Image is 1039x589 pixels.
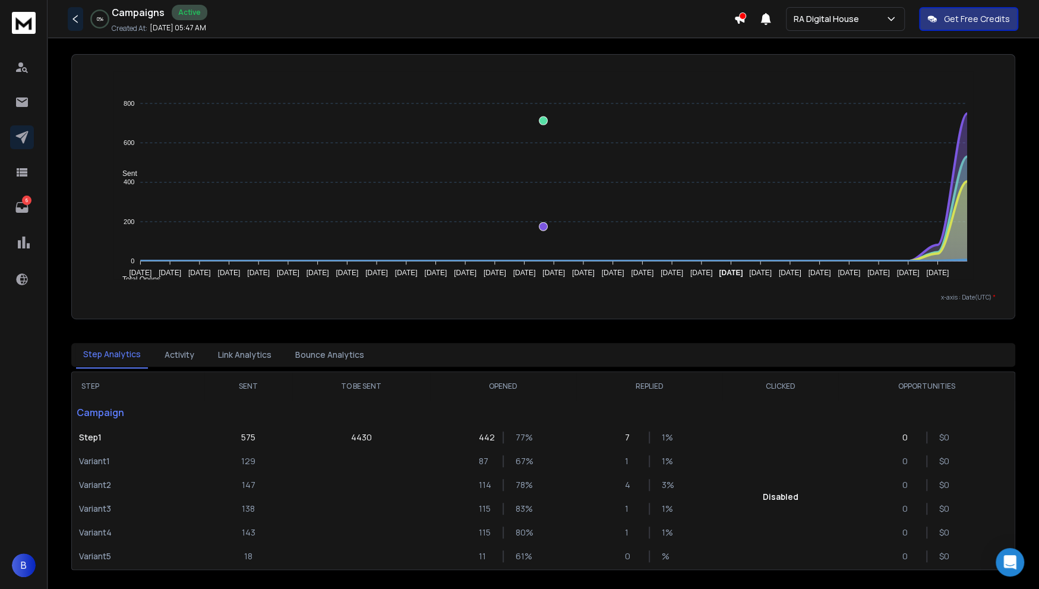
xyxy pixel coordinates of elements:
p: Variant 4 [79,527,197,538]
p: 61 % [516,550,528,562]
p: $ 0 [939,479,951,491]
th: TO BE SENT [292,372,430,401]
tspan: [DATE] [130,269,152,277]
p: 6 [22,196,31,205]
tspan: [DATE] [779,269,801,277]
a: 6 [10,196,34,219]
tspan: [DATE] [484,269,506,277]
button: Bounce Analytics [288,342,371,368]
tspan: [DATE] [690,269,713,277]
p: Disabled [763,491,798,503]
p: 0 [902,479,914,491]
tspan: [DATE] [542,269,565,277]
p: 83 % [516,503,528,515]
span: Total Opens [113,275,160,284]
button: B [12,553,36,577]
p: 0 [625,550,637,562]
th: OPPORTUNITIES [838,372,1015,401]
p: Variant 1 [79,455,197,467]
p: 129 [241,455,255,467]
tspan: [DATE] [425,269,447,277]
button: Step Analytics [76,341,148,368]
p: 1 [625,503,637,515]
tspan: [DATE] [809,269,831,277]
p: 18 [244,550,252,562]
tspan: 200 [124,218,134,225]
tspan: [DATE] [926,269,949,277]
p: 77 % [516,431,528,443]
p: 0 [902,503,914,515]
p: Variant 2 [79,479,197,491]
p: Variant 3 [79,503,197,515]
p: 575 [241,431,255,443]
p: 143 [241,527,255,538]
tspan: 400 [124,178,134,185]
p: 115 [479,527,491,538]
tspan: 0 [131,257,134,264]
tspan: [DATE] [454,269,476,277]
p: RA Digital House [794,13,864,25]
p: 442 [479,431,491,443]
tspan: [DATE] [661,269,683,277]
p: 0 [902,527,914,538]
th: STEP [72,372,204,401]
p: Created At: [112,24,147,33]
p: 114 [479,479,491,491]
button: Get Free Credits [919,7,1018,31]
p: Get Free Credits [944,13,1010,25]
tspan: 800 [124,100,134,107]
p: 11 [479,550,491,562]
tspan: [DATE] [218,269,241,277]
p: Variant 5 [79,550,197,562]
tspan: [DATE] [897,269,920,277]
p: 1 % [662,455,674,467]
tspan: [DATE] [749,269,772,277]
tspan: [DATE] [188,269,211,277]
p: $ 0 [939,431,951,443]
p: 0 [902,550,914,562]
p: x-axis : Date(UTC) [91,293,996,302]
p: 80 % [516,527,528,538]
p: $ 0 [939,503,951,515]
p: 3 % [662,479,674,491]
span: Sent [113,169,137,178]
tspan: [DATE] [572,269,595,277]
div: Open Intercom Messenger [996,548,1024,577]
p: $ 0 [939,455,951,467]
p: Step 1 [79,431,197,443]
p: 138 [242,503,255,515]
button: Activity [157,342,201,368]
p: $ 0 [939,550,951,562]
p: 7 [625,431,637,443]
p: 4430 [351,431,372,443]
p: 115 [479,503,491,515]
tspan: [DATE] [336,269,358,277]
tspan: [DATE] [247,269,270,277]
p: Campaign [72,401,204,424]
tspan: [DATE] [395,269,418,277]
img: logo [12,12,36,34]
tspan: [DATE] [719,269,743,277]
p: 87 [479,455,491,467]
button: Link Analytics [211,342,279,368]
h1: Campaigns [112,5,165,20]
tspan: [DATE] [159,269,181,277]
p: 147 [241,479,255,491]
p: 1 [625,527,637,538]
p: 1 % [662,431,674,443]
p: 67 % [516,455,528,467]
p: 78 % [516,479,528,491]
p: $ 0 [939,527,951,538]
th: OPENED [430,372,576,401]
tspan: [DATE] [277,269,299,277]
tspan: [DATE] [365,269,388,277]
tspan: [DATE] [867,269,890,277]
tspan: [DATE] [838,269,860,277]
p: 0 [902,455,914,467]
p: 1 % [662,503,674,515]
p: 0 [902,431,914,443]
tspan: [DATE] [602,269,624,277]
tspan: [DATE] [307,269,329,277]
